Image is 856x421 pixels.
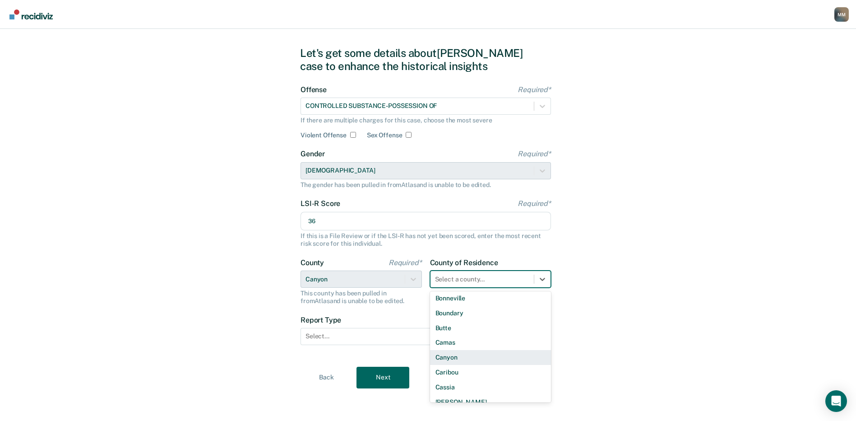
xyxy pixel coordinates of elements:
div: Camas [430,335,551,350]
span: Required* [389,258,422,267]
label: Sex Offense [367,131,402,139]
div: Boundary [430,306,551,321]
div: Caribou [430,365,551,380]
button: Profile dropdown button [834,7,849,22]
button: Back [300,367,353,388]
div: Bonneville [430,291,551,306]
span: Required* [518,199,551,208]
div: Open Intercom Messenger [825,390,847,412]
img: Recidiviz [9,9,53,19]
label: County [301,258,422,267]
label: LSI-R Score [301,199,551,208]
div: If there are multiple charges for this case, choose the most severe [301,117,551,124]
button: Next [356,367,409,388]
label: Violent Offense [301,131,347,139]
div: Cassia [430,380,551,395]
span: Required* [518,150,551,158]
div: Let's get some details about [PERSON_NAME] case to enhance the historical insights [300,47,556,73]
label: Offense [301,85,551,94]
label: Gender [301,150,551,158]
div: This county has been pulled in from Atlas and is unable to be edited. [301,290,422,305]
label: Report Type [301,316,551,324]
div: [PERSON_NAME] [430,395,551,410]
span: Required* [518,85,551,94]
label: County of Residence [430,258,551,267]
div: M M [834,7,849,22]
div: If this is a File Review or if the LSI-R has not yet been scored, enter the most recent risk scor... [301,232,551,248]
div: The gender has been pulled in from Atlas and is unable to be edited. [301,181,551,189]
div: Canyon [430,350,551,365]
div: Butte [430,321,551,336]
